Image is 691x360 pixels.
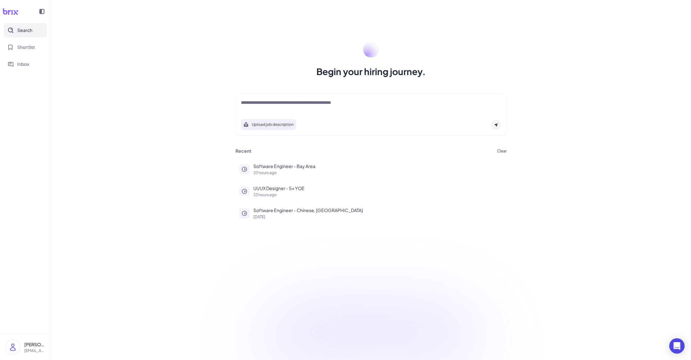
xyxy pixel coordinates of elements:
[235,181,507,201] button: UI/UX Designer - 5+ YOE23 hours ago
[4,57,47,71] button: Inbox
[235,203,507,223] button: Software Engineer - Chinese, [GEOGRAPHIC_DATA][DATE]
[17,44,35,50] span: Shortlist
[5,340,20,355] img: user_logo.png
[241,119,296,130] button: Search using job description
[4,23,47,37] button: Search
[253,193,503,197] p: 23 hours ago
[4,40,47,54] button: Shortlist
[235,159,507,179] button: Software Engineer - Bay Area23 hours ago
[253,163,503,170] p: Software Engineer - Bay Area
[253,171,503,175] p: 23 hours ago
[24,341,46,348] p: [PERSON_NAME]
[17,27,32,34] span: Search
[669,338,685,354] div: Open Intercom Messenger
[253,185,503,192] p: UI/UX Designer - 5+ YOE
[17,61,29,67] span: Inbox
[253,207,503,214] p: Software Engineer - Chinese, [GEOGRAPHIC_DATA]
[316,65,426,78] h1: Begin your hiring journey.
[497,149,507,153] button: Clear
[253,215,503,219] p: [DATE]
[24,348,46,354] p: [EMAIL_ADDRESS][DOMAIN_NAME]
[235,148,251,154] h3: Recent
